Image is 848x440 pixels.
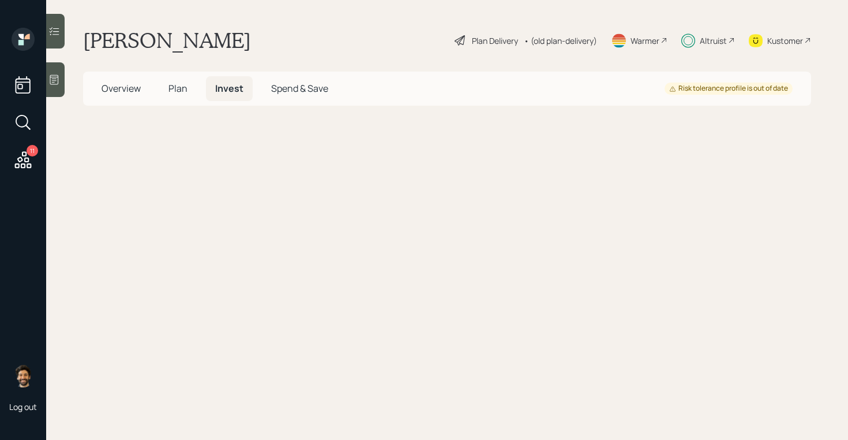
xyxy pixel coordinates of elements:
[12,364,35,387] img: eric-schwartz-headshot.png
[472,35,518,47] div: Plan Delivery
[168,82,187,95] span: Plan
[524,35,597,47] div: • (old plan-delivery)
[9,401,37,412] div: Log out
[215,82,243,95] span: Invest
[631,35,659,47] div: Warmer
[271,82,328,95] span: Spend & Save
[700,35,727,47] div: Altruist
[767,35,803,47] div: Kustomer
[102,82,141,95] span: Overview
[83,28,251,53] h1: [PERSON_NAME]
[669,84,788,94] div: Risk tolerance profile is out of date
[27,145,38,156] div: 11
